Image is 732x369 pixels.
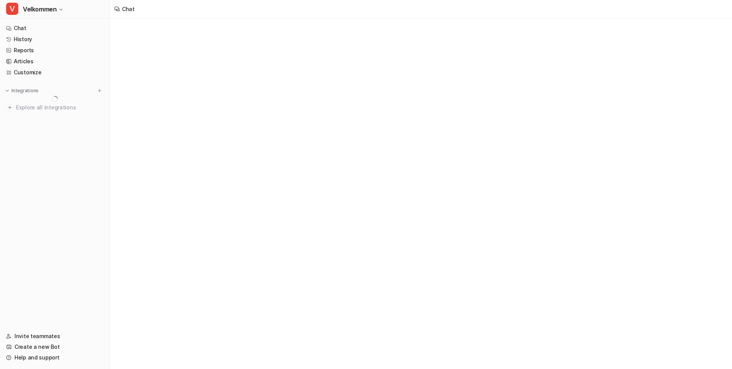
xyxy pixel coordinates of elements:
img: menu_add.svg [97,88,102,93]
span: V [6,3,18,15]
a: Customize [3,67,106,78]
img: explore all integrations [6,104,14,111]
span: Velkommen [23,4,56,14]
a: Chat [3,23,106,34]
span: Explore all integrations [16,101,103,114]
a: Invite teammates [3,331,106,342]
a: Articles [3,56,106,67]
div: Chat [122,5,135,13]
a: Help and support [3,352,106,363]
a: Create a new Bot [3,342,106,352]
a: Explore all integrations [3,102,106,113]
a: History [3,34,106,45]
a: Reports [3,45,106,56]
img: expand menu [5,88,10,93]
button: Integrations [3,87,41,95]
p: Integrations [11,88,39,94]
